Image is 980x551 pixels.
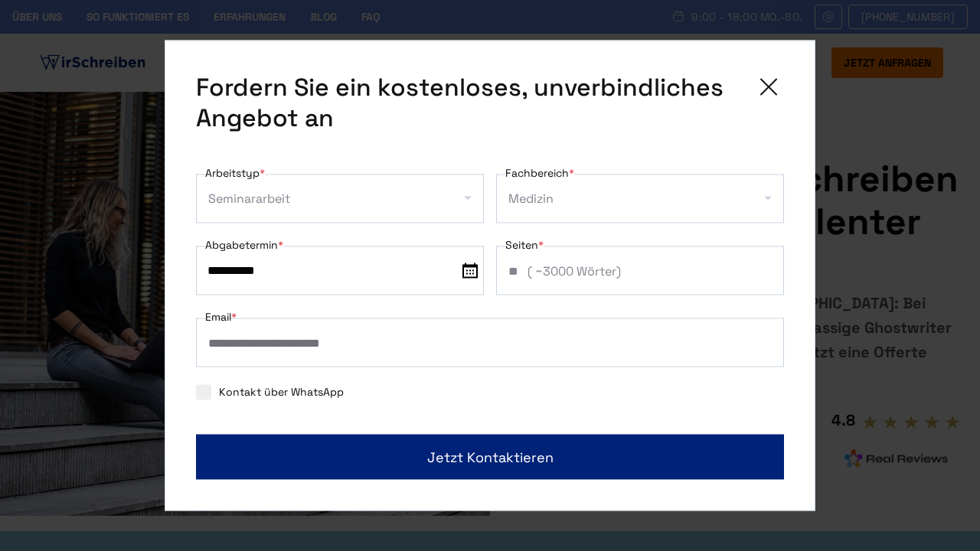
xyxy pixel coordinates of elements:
div: Medizin [508,187,554,211]
label: Email [205,308,237,326]
span: Jetzt kontaktieren [427,447,554,468]
img: date [462,263,478,279]
label: Seiten [505,236,544,254]
span: Fordern Sie ein kostenloses, unverbindliches Angebot an [196,72,741,133]
input: date [196,246,484,295]
label: Fachbereich [505,164,574,182]
label: Kontakt über WhatsApp [196,385,344,399]
div: Seminararbeit [208,187,290,211]
label: Abgabetermin [205,236,283,254]
button: Jetzt kontaktieren [196,435,784,480]
label: Arbeitstyp [205,164,265,182]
